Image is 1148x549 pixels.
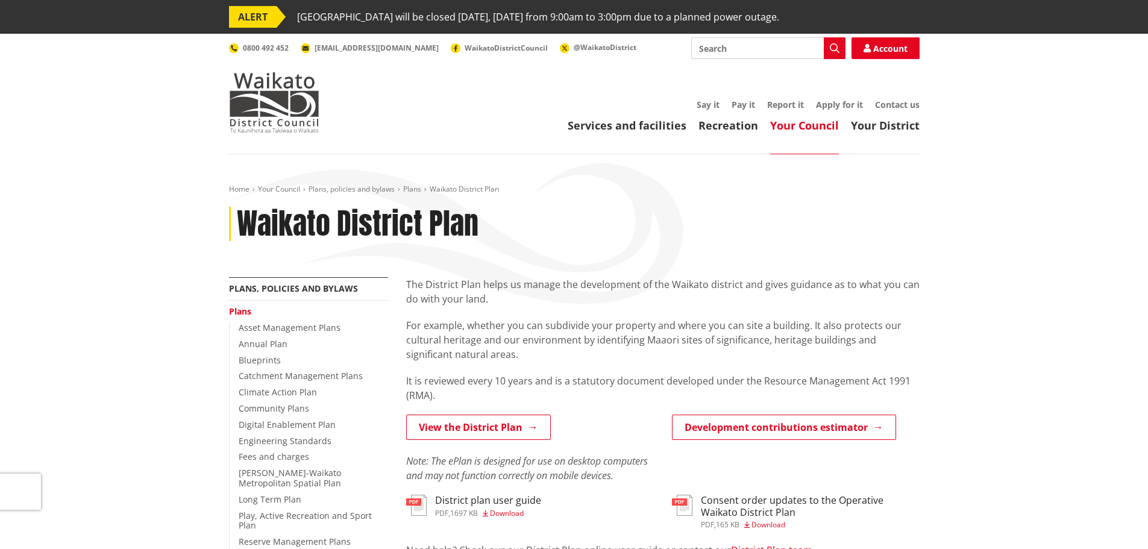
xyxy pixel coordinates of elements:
[406,495,427,516] img: document-pdf.svg
[852,37,920,59] a: Account
[229,184,920,195] nav: breadcrumb
[435,495,541,506] h3: District plan user guide
[701,519,714,530] span: pdf
[309,184,395,194] a: Plans, policies and bylaws
[751,519,785,530] span: Download
[239,354,281,366] a: Blueprints
[239,467,341,489] a: [PERSON_NAME]-Waikato Metropolitan Spatial Plan
[672,415,896,440] a: Development contributions estimator
[701,521,920,529] div: ,
[239,510,372,532] a: Play, Active Recreation and Sport Plan
[698,118,758,133] a: Recreation
[239,494,301,505] a: Long Term Plan
[732,99,755,110] a: Pay it
[406,495,541,516] a: District plan user guide pdf,1697 KB Download
[239,451,309,462] a: Fees and charges
[465,43,548,53] span: WaikatoDistrictCouncil
[701,495,920,518] h3: Consent order updates to the Operative Waikato District Plan
[229,6,277,28] span: ALERT
[716,519,739,530] span: 165 KB
[406,374,920,403] p: It is reviewed every 10 years and is a statutory document developed under the Resource Management...
[691,37,845,59] input: Search input
[406,277,920,306] p: The District Plan helps us manage the development of the Waikato district and gives guidance as t...
[816,99,863,110] a: Apply for it
[574,42,636,52] span: @WaikatoDistrict
[430,184,499,194] span: Waikato District Plan
[560,42,636,52] a: @WaikatoDistrict
[767,99,804,110] a: Report it
[451,43,548,53] a: WaikatoDistrictCouncil
[672,495,920,528] a: Consent order updates to the Operative Waikato District Plan pdf,165 KB Download
[875,99,920,110] a: Contact us
[239,338,287,350] a: Annual Plan
[770,118,839,133] a: Your Council
[450,508,478,518] span: 1697 KB
[229,72,319,133] img: Waikato District Council - Te Kaunihera aa Takiwaa o Waikato
[239,536,351,547] a: Reserve Management Plans
[406,318,920,362] p: For example, whether you can subdivide your property and where you can site a building. It also p...
[239,435,331,447] a: Engineering Standards
[435,510,541,517] div: ,
[297,6,779,28] span: [GEOGRAPHIC_DATA] will be closed [DATE], [DATE] from 9:00am to 3:00pm due to a planned power outage.
[239,322,340,333] a: Asset Management Plans
[697,99,720,110] a: Say it
[237,207,478,242] h1: Waikato District Plan
[315,43,439,53] span: [EMAIL_ADDRESS][DOMAIN_NAME]
[239,386,317,398] a: Climate Action Plan
[435,508,448,518] span: pdf
[403,184,421,194] a: Plans
[851,118,920,133] a: Your District
[406,454,648,482] em: Note: The ePlan is designed for use on desktop computers and may not function correctly on mobile...
[239,370,363,381] a: Catchment Management Plans
[229,184,249,194] a: Home
[568,118,686,133] a: Services and facilities
[229,306,251,317] a: Plans
[301,43,439,53] a: [EMAIL_ADDRESS][DOMAIN_NAME]
[239,403,309,414] a: Community Plans
[406,415,551,440] a: View the District Plan
[258,184,300,194] a: Your Council
[672,495,692,516] img: document-pdf.svg
[490,508,524,518] span: Download
[239,419,336,430] a: Digital Enablement Plan
[229,283,358,294] a: Plans, policies and bylaws
[243,43,289,53] span: 0800 492 452
[229,43,289,53] a: 0800 492 452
